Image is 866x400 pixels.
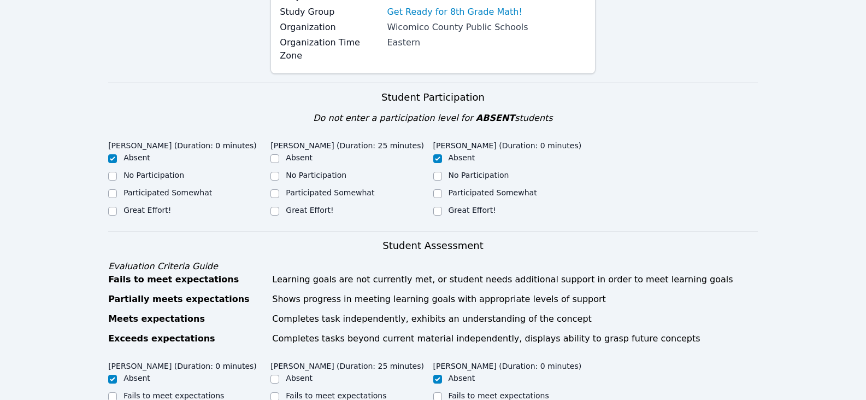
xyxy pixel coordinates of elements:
[449,188,537,197] label: Participated Somewhat
[108,260,758,273] div: Evaluation Criteria Guide
[387,21,586,34] div: Wicomico County Public Schools
[108,273,266,286] div: Fails to meet expectations
[270,356,424,373] legend: [PERSON_NAME] (Duration: 25 minutes)
[286,153,313,162] label: Absent
[449,206,496,215] label: Great Effort!
[476,113,515,123] span: ABSENT
[108,293,266,306] div: Partially meets expectations
[449,153,475,162] label: Absent
[272,312,758,326] div: Completes task independently, exhibits an understanding of the concept
[387,5,522,19] a: Get Ready for 8th Grade Math!
[108,312,266,326] div: Meets expectations
[123,153,150,162] label: Absent
[270,136,424,152] legend: [PERSON_NAME] (Duration: 25 minutes)
[108,238,758,253] h3: Student Assessment
[286,374,313,382] label: Absent
[272,332,758,345] div: Completes tasks beyond current material independently, displays ability to grasp future concepts
[272,293,758,306] div: Shows progress in meeting learning goals with appropriate levels of support
[108,332,266,345] div: Exceeds expectations
[280,5,380,19] label: Study Group
[387,36,586,49] div: Eastern
[286,391,386,400] label: Fails to meet expectations
[123,206,171,215] label: Great Effort!
[280,36,380,62] label: Organization Time Zone
[449,391,549,400] label: Fails to meet expectations
[123,171,184,179] label: No Participation
[280,21,380,34] label: Organization
[272,273,758,286] div: Learning goals are not currently met, or student needs additional support in order to meet learni...
[449,374,475,382] label: Absent
[286,188,374,197] label: Participated Somewhat
[286,171,346,179] label: No Participation
[286,206,333,215] label: Great Effort!
[433,356,582,373] legend: [PERSON_NAME] (Duration: 0 minutes)
[123,391,224,400] label: Fails to meet expectations
[433,136,582,152] legend: [PERSON_NAME] (Duration: 0 minutes)
[449,171,509,179] label: No Participation
[108,90,758,105] h3: Student Participation
[108,136,257,152] legend: [PERSON_NAME] (Duration: 0 minutes)
[123,374,150,382] label: Absent
[108,112,758,125] div: Do not enter a participation level for students
[108,356,257,373] legend: [PERSON_NAME] (Duration: 0 minutes)
[123,188,212,197] label: Participated Somewhat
